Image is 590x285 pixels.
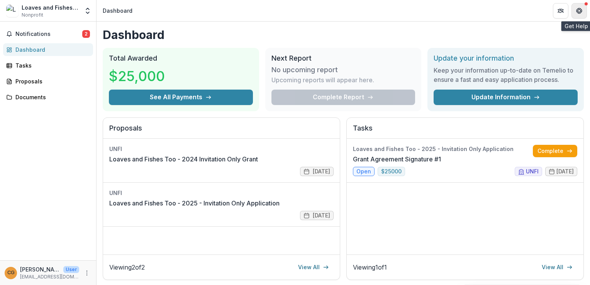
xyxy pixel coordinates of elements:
[434,90,578,105] a: Update Information
[109,90,253,105] button: See All Payments
[3,28,93,40] button: Notifications2
[353,124,577,139] h2: Tasks
[109,154,258,164] a: Loaves and Fishes Too - 2024 Invitation Only Grant
[353,154,441,164] a: Grant Agreement Signature #1
[103,28,584,42] h1: Dashboard
[103,7,132,15] div: Dashboard
[434,54,578,63] h2: Update your information
[109,124,334,139] h2: Proposals
[15,77,87,85] div: Proposals
[271,66,338,74] h3: No upcoming report
[15,31,82,37] span: Notifications
[22,3,79,12] div: Loaves and Fishes Too
[82,30,90,38] span: 2
[100,5,136,16] nav: breadcrumb
[537,261,577,273] a: View All
[82,3,93,19] button: Open entity switcher
[553,3,568,19] button: Partners
[82,268,92,278] button: More
[3,59,93,72] a: Tasks
[109,66,167,87] h3: $25,000
[7,270,15,275] div: Carolyn Gross
[22,12,43,19] span: Nonprofit
[271,54,415,63] h2: Next Report
[63,266,79,273] p: User
[109,198,280,208] a: Loaves and Fishes Too - 2025 - Invitation Only Application
[15,61,87,70] div: Tasks
[293,261,334,273] a: View All
[434,66,578,84] h3: Keep your information up-to-date on Temelio to ensure a fast and easy application process.
[109,54,253,63] h2: Total Awarded
[571,3,587,19] button: Get Help
[20,273,79,280] p: [EMAIL_ADDRESS][DOMAIN_NAME]
[3,91,93,103] a: Documents
[109,263,145,272] p: Viewing 2 of 2
[15,93,87,101] div: Documents
[533,145,577,157] a: Complete
[353,263,387,272] p: Viewing 1 of 1
[3,75,93,88] a: Proposals
[3,43,93,56] a: Dashboard
[20,265,60,273] p: [PERSON_NAME]
[271,75,374,85] p: Upcoming reports will appear here.
[6,5,19,17] img: Loaves and Fishes Too
[15,46,87,54] div: Dashboard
